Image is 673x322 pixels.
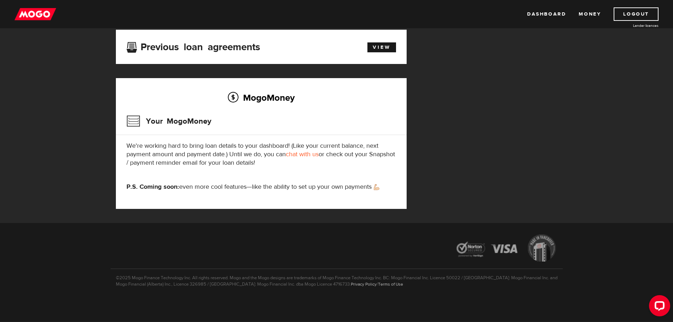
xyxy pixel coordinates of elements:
h3: Your MogoMoney [126,112,211,130]
img: strong arm emoji [374,184,379,190]
a: Lender licences [606,23,659,28]
a: Terms of Use [378,281,403,287]
img: legal-icons-92a2ffecb4d32d839781d1b4e4802d7b.png [450,229,563,269]
a: Dashboard [527,7,566,21]
img: mogo_logo-11ee424be714fa7cbb0f0f49df9e16ec.png [14,7,56,21]
iframe: LiveChat chat widget [643,292,673,322]
strong: P.S. Coming soon: [126,183,179,191]
a: View [367,42,396,52]
a: Money [579,7,601,21]
p: We're working hard to bring loan details to your dashboard! (Like your current balance, next paym... [126,142,396,167]
p: ©2025 Mogo Finance Technology Inc. All rights reserved. Mogo and the Mogo designs are trademarks ... [111,269,563,287]
p: even more cool features—like the ability to set up your own payments [126,183,396,191]
a: chat with us [286,150,319,158]
a: Privacy Policy [351,281,377,287]
h3: Previous loan agreements [126,41,260,51]
a: Logout [614,7,659,21]
h2: MogoMoney [126,90,396,105]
